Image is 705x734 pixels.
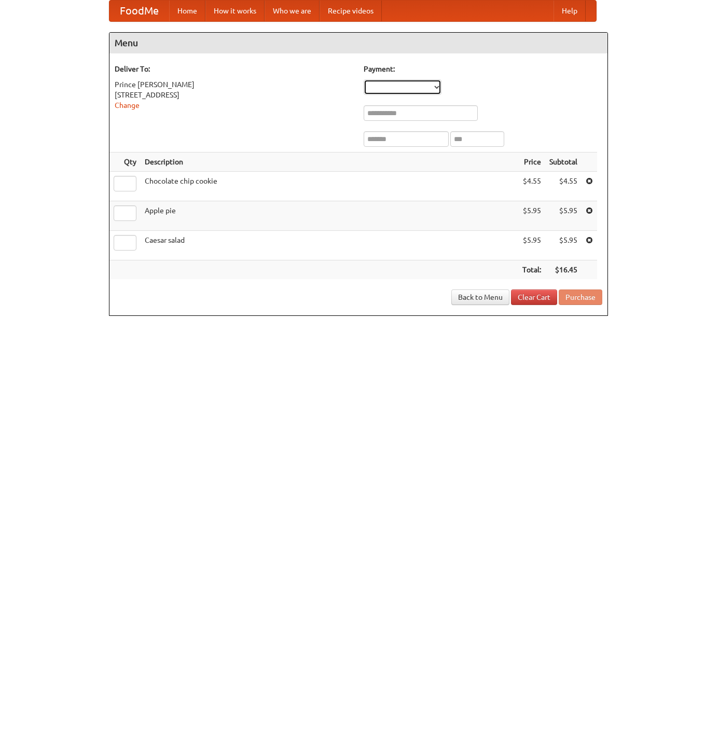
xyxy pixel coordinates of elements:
div: [STREET_ADDRESS] [115,90,353,100]
button: Purchase [559,289,602,305]
td: $5.95 [518,201,545,231]
th: Subtotal [545,153,582,172]
th: Total: [518,260,545,280]
h5: Deliver To: [115,64,353,74]
td: Apple pie [141,201,518,231]
a: Home [169,1,205,21]
th: $16.45 [545,260,582,280]
h5: Payment: [364,64,602,74]
a: Who we are [265,1,320,21]
a: Back to Menu [451,289,509,305]
td: $4.55 [518,172,545,201]
th: Description [141,153,518,172]
th: Price [518,153,545,172]
td: $5.95 [545,201,582,231]
a: Change [115,101,140,109]
td: Caesar salad [141,231,518,260]
td: $5.95 [545,231,582,260]
a: Clear Cart [511,289,557,305]
td: $4.55 [545,172,582,201]
a: Help [554,1,586,21]
a: How it works [205,1,265,21]
th: Qty [109,153,141,172]
h4: Menu [109,33,607,53]
div: Prince [PERSON_NAME] [115,79,353,90]
td: Chocolate chip cookie [141,172,518,201]
a: Recipe videos [320,1,382,21]
a: FoodMe [109,1,169,21]
td: $5.95 [518,231,545,260]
